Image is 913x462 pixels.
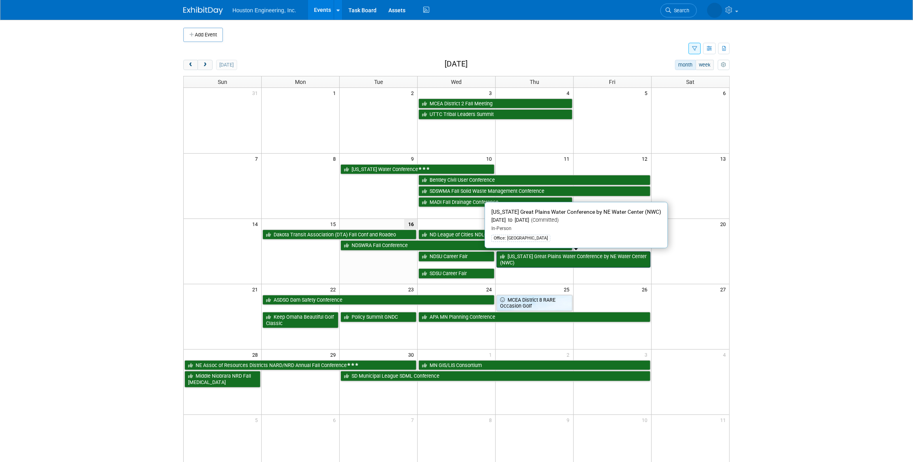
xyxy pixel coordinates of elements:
span: 4 [566,88,573,98]
span: 21 [251,284,261,294]
span: 8 [488,415,495,425]
span: Houston Engineering, Inc. [232,7,296,13]
a: Middle Niobrara NRD Fall [MEDICAL_DATA] [185,371,261,387]
a: SDSU Career Fair [418,268,495,279]
span: 6 [332,415,339,425]
img: Heidi Joarnt [707,3,722,18]
span: 31 [251,88,261,98]
span: 23 [407,284,417,294]
span: 24 [485,284,495,294]
span: Search [671,8,689,13]
span: 5 [644,88,651,98]
span: Thu [530,79,539,85]
span: 14 [251,219,261,229]
span: 9 [410,154,417,164]
span: Tue [374,79,383,85]
a: ASDSO Dam Safety Conference [262,295,495,305]
span: 9 [566,415,573,425]
span: 8 [332,154,339,164]
a: NE Assoc of Resources Districts NARD/NRD Annual Fall Conference [185,360,417,371]
span: (Committed) [529,217,559,223]
a: Dakota Transit Association (DTA) Fall Conf and Roadeo [262,230,417,240]
button: week [696,60,714,70]
span: 11 [719,415,729,425]
a: MCEA District 2 Fall Meeting [418,99,573,109]
span: 22 [329,284,339,294]
a: SDSWMA Fall Solid Waste Management Conference [418,186,651,196]
a: APA MN Planning Conference [418,312,651,322]
a: [US_STATE] Water Conference [340,164,495,175]
span: 10 [485,154,495,164]
button: next [198,60,212,70]
button: [DATE] [216,60,237,70]
a: SD Municipal League SDML Conference [340,371,650,381]
span: Wed [451,79,462,85]
img: ExhibitDay [183,7,223,15]
a: Policy Summit GNDC [340,312,417,322]
button: prev [183,60,198,70]
span: 7 [410,415,417,425]
h2: [DATE] [445,60,468,68]
span: 11 [563,154,573,164]
span: 20 [719,219,729,229]
span: 1 [332,88,339,98]
span: 7 [254,154,261,164]
span: Fri [609,79,616,85]
span: 30 [407,350,417,359]
a: MCEA District 8 RARE Occasion Golf [496,295,573,311]
a: Search [660,4,697,17]
span: 5 [254,415,261,425]
span: 27 [719,284,729,294]
i: Personalize Calendar [721,63,726,68]
span: 3 [644,350,651,359]
span: 1 [488,350,495,359]
span: Sat [686,79,694,85]
span: 10 [641,415,651,425]
button: Add Event [183,28,223,42]
span: 25 [563,284,573,294]
span: [US_STATE] Great Plains Water Conference by NE Water Center (NWC) [491,209,661,215]
button: month [675,60,696,70]
span: In-Person [491,226,512,231]
span: Sun [218,79,227,85]
span: 29 [329,350,339,359]
a: NDSU Career Fair [418,251,495,262]
span: 28 [251,350,261,359]
span: 12 [641,154,651,164]
span: 4 [722,350,729,359]
span: 2 [566,350,573,359]
a: Bentley Civil User Conference [418,175,651,185]
a: NDSWRA Fall Conference [340,240,573,251]
span: Mon [295,79,306,85]
div: [DATE] to [DATE] [491,217,661,224]
a: MADI Fall Drainage Conference [418,197,573,207]
span: 26 [641,284,651,294]
a: [US_STATE] Great Plains Water Conference by NE Water Center (NWC) [496,251,651,268]
a: UTTC Tribal Leaders Summit [418,109,573,120]
span: 15 [329,219,339,229]
span: 16 [404,219,417,229]
span: 6 [722,88,729,98]
span: 13 [719,154,729,164]
a: MN GIS/LIS Consortium [418,360,651,371]
a: ND League of Cities NDLC Annual Conference [418,230,573,240]
button: myCustomButton [718,60,730,70]
span: 3 [488,88,495,98]
a: Keep Omaha Beautiful Golf Classic [262,312,339,328]
div: Office: [GEOGRAPHIC_DATA] [491,235,550,242]
span: 2 [410,88,417,98]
